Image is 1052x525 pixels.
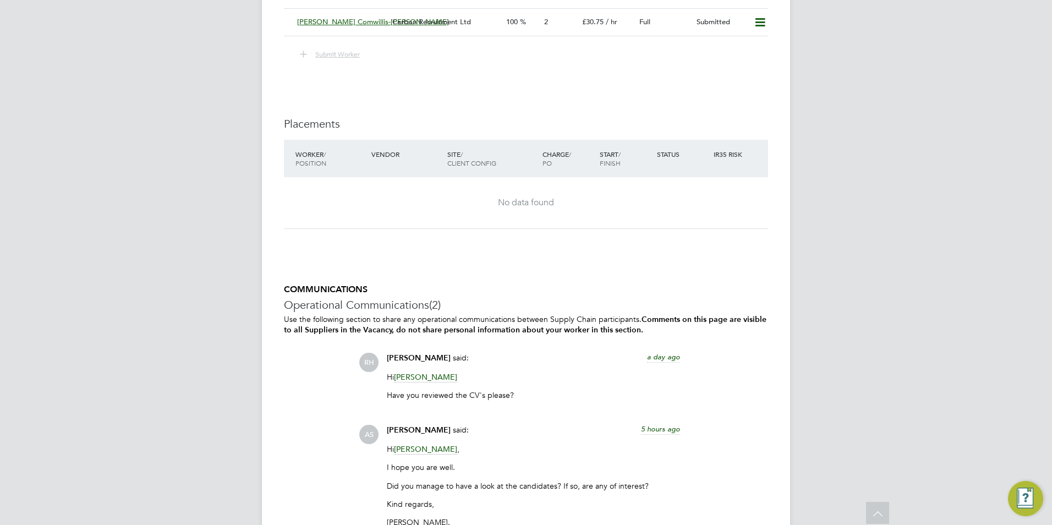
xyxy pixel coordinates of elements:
button: Engage Resource Center [1008,481,1043,516]
span: RH [359,353,379,372]
span: / Client Config [447,150,496,167]
p: Have you reviewed the CV's please? [387,390,680,400]
span: / hr [606,17,617,26]
span: Full [639,17,650,26]
span: [PERSON_NAME] [394,444,457,455]
div: Status [654,144,711,164]
span: 100 [506,17,518,26]
div: Charge [540,144,597,173]
p: Hi [387,372,680,382]
span: Submit Worker [315,50,360,58]
span: [PERSON_NAME] [387,353,451,363]
span: / Position [295,150,326,167]
div: Site [445,144,540,173]
span: [PERSON_NAME] [394,372,457,382]
span: / PO [543,150,571,167]
h3: Operational Communications [284,298,768,312]
span: [PERSON_NAME] [387,425,451,435]
button: Submit Worker [292,47,369,62]
span: Carbon Recruitment Ltd [392,17,471,26]
span: said: [453,425,469,435]
p: Hi , [387,444,680,454]
span: 5 hours ago [641,424,680,434]
span: a day ago [647,352,680,362]
div: Submitted [692,13,749,31]
h3: Placements [284,117,768,131]
span: 2 [544,17,548,26]
p: Did you manage to have a look at the candidates? If so, are any of interest? [387,481,680,491]
span: [PERSON_NAME] Comwillis-[PERSON_NAME] [297,17,449,26]
div: Worker [293,144,369,173]
p: I hope you are well. [387,462,680,472]
span: said: [453,353,469,363]
div: Vendor [369,144,445,164]
div: Start [597,144,654,173]
div: IR35 Risk [711,144,749,164]
span: £30.75 [582,17,604,26]
p: Use the following section to share any operational communications between Supply Chain participants. [284,314,768,335]
span: (2) [429,298,441,312]
span: AS [359,425,379,444]
p: Kind regards, [387,499,680,509]
div: No data found [295,197,757,209]
h5: COMMUNICATIONS [284,284,768,296]
b: Comments on this page are visible to all Suppliers in the Vacancy, do not share personal informat... [284,315,766,335]
span: / Finish [600,150,621,167]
